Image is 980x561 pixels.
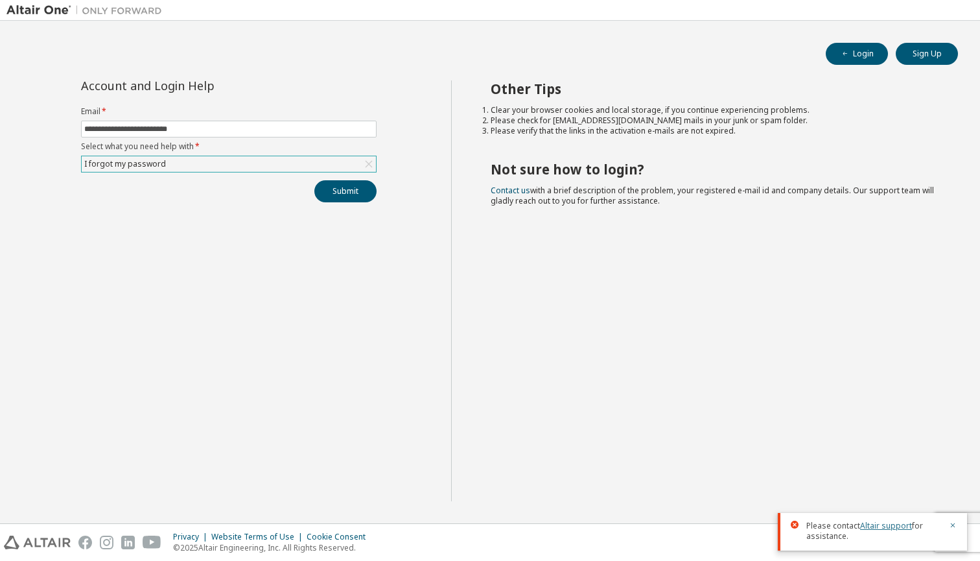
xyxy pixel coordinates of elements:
li: Please check for [EMAIL_ADDRESS][DOMAIN_NAME] mails in your junk or spam folder. [491,115,935,126]
span: Please contact for assistance. [806,521,941,542]
span: with a brief description of the problem, your registered e-mail id and company details. Our suppo... [491,185,934,206]
div: Cookie Consent [307,532,373,542]
button: Submit [314,180,377,202]
li: Clear your browser cookies and local storage, if you continue experiencing problems. [491,105,935,115]
div: I forgot my password [82,156,376,172]
img: Altair One [6,4,169,17]
h2: Not sure how to login? [491,161,935,178]
a: Altair support [860,520,912,531]
label: Email [81,106,377,117]
img: facebook.svg [78,536,92,549]
img: linkedin.svg [121,536,135,549]
img: instagram.svg [100,536,113,549]
a: Contact us [491,185,530,196]
h2: Other Tips [491,80,935,97]
button: Login [826,43,888,65]
label: Select what you need help with [81,141,377,152]
div: Account and Login Help [81,80,318,91]
div: Website Terms of Use [211,532,307,542]
div: I forgot my password [82,157,168,171]
div: Privacy [173,532,211,542]
button: Sign Up [896,43,958,65]
img: altair_logo.svg [4,536,71,549]
img: youtube.svg [143,536,161,549]
p: © 2025 Altair Engineering, Inc. All Rights Reserved. [173,542,373,553]
li: Please verify that the links in the activation e-mails are not expired. [491,126,935,136]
